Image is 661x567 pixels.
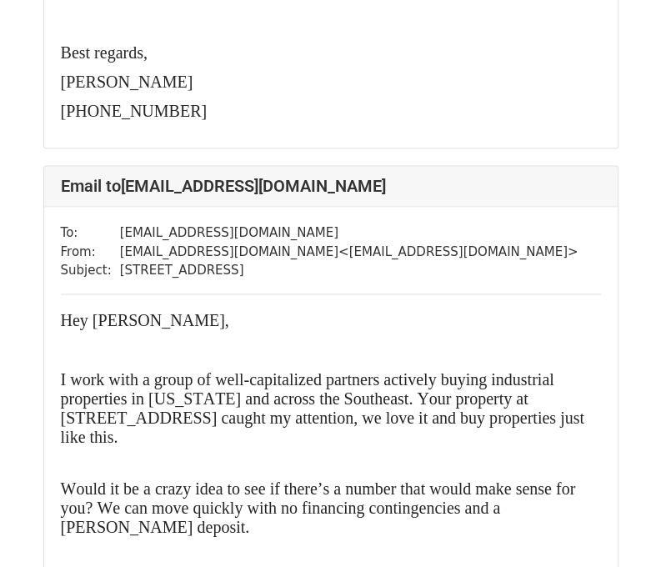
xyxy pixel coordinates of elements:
[61,311,229,329] span: Hey [PERSON_NAME],
[61,369,584,445] span: I work with a group of well-capitalized partners actively buying industrial properties in [US_STA...
[61,243,120,262] td: From:
[61,102,601,121] p: [PHONE_NUMBER]
[120,243,578,262] td: [EMAIL_ADDRESS][DOMAIN_NAME] < [EMAIL_ADDRESS][DOMAIN_NAME] >
[61,176,601,196] h4: Email to [EMAIL_ADDRESS][DOMAIN_NAME]
[120,223,578,243] td: [EMAIL_ADDRESS][DOMAIN_NAME]
[61,43,601,63] p: Best regards,
[578,487,661,567] iframe: Chat Widget
[61,479,576,535] span: Would it be a crazy idea to see if there’s a number that would make sense for you? We can move qu...
[61,73,601,92] p: [PERSON_NAME]
[61,261,120,280] td: Subject:
[120,261,578,280] td: [STREET_ADDRESS]
[61,223,120,243] td: To:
